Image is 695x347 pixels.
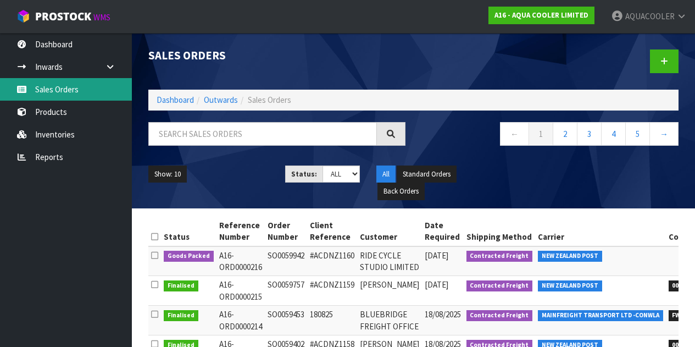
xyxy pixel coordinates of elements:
[307,276,357,306] td: #ACDNZ1159
[148,166,187,183] button: Show: 10
[265,217,307,246] th: Order Number
[216,246,265,276] td: A16-ORD0000216
[625,122,650,146] a: 5
[307,246,357,276] td: #ACDNZ1160
[291,169,317,179] strong: Status:
[625,11,675,21] span: AQUACOOLER
[216,276,265,306] td: A16-ORD0000215
[16,9,30,23] img: cube-alt.png
[500,122,529,146] a: ←
[425,250,448,261] span: [DATE]
[216,217,265,246] th: Reference Number
[157,95,194,105] a: Dashboard
[538,310,663,321] span: MAINFREIGHT TRANSPORT LTD -CONWLA
[161,217,216,246] th: Status
[216,306,265,335] td: A16-ORD0000214
[357,276,422,306] td: [PERSON_NAME]
[164,310,198,321] span: Finalised
[464,217,536,246] th: Shipping Method
[35,9,91,24] span: ProStock
[148,49,405,62] h1: Sales Orders
[577,122,602,146] a: 3
[601,122,626,146] a: 4
[377,183,425,200] button: Back Orders
[93,12,110,23] small: WMS
[307,306,357,335] td: 180825
[422,217,464,246] th: Date Required
[466,280,533,291] span: Contracted Freight
[204,95,238,105] a: Outwards
[466,310,533,321] span: Contracted Freight
[265,246,307,276] td: SO0059942
[164,251,214,262] span: Goods Packed
[494,10,588,20] strong: A16 - AQUA COOLER LIMITED
[357,217,422,246] th: Customer
[265,276,307,306] td: SO0059757
[357,306,422,335] td: BLUEBRIDGE FREIGHT OFFICE
[307,217,357,246] th: Client Reference
[164,280,198,291] span: Finalised
[425,309,461,320] span: 18/08/2025
[357,246,422,276] td: RIDE CYCLE STUDIO LIMITED
[553,122,577,146] a: 2
[265,306,307,335] td: SO0059453
[538,280,602,291] span: NEW ZEALAND POST
[422,122,679,149] nav: Page navigation
[466,251,533,262] span: Contracted Freight
[529,122,553,146] a: 1
[535,217,666,246] th: Carrier
[425,279,448,290] span: [DATE]
[649,122,679,146] a: →
[397,166,457,183] button: Standard Orders
[148,122,377,146] input: Search sales orders
[538,251,602,262] span: NEW ZEALAND POST
[248,95,291,105] span: Sales Orders
[376,166,396,183] button: All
